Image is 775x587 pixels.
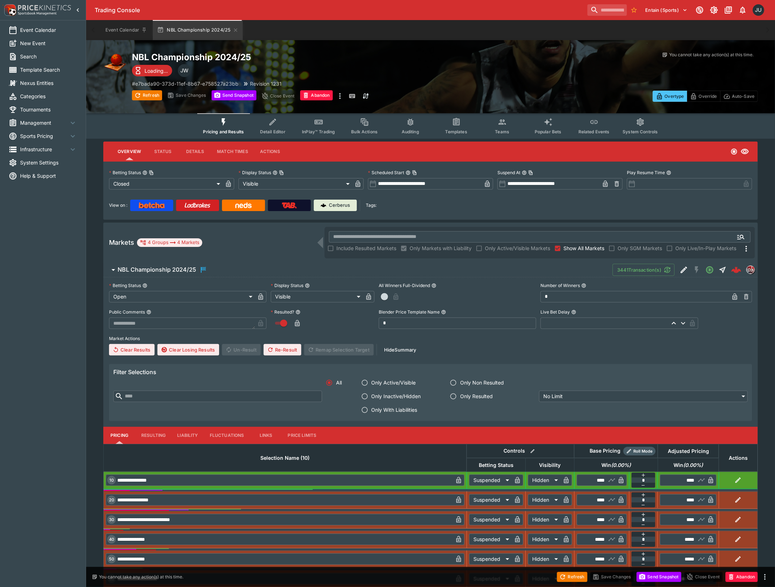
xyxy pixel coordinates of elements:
[20,79,77,87] span: Nexus Entities
[687,91,720,102] button: Override
[20,66,77,73] span: Template Search
[540,309,570,315] p: Live Bet Delay
[103,263,613,277] button: NBL Championship 2024/25
[761,573,769,581] button: more
[20,172,77,180] span: Help & Support
[471,461,521,469] span: Betting Status
[20,119,68,127] span: Management
[719,444,757,472] th: Actions
[222,344,260,355] span: Un-Result
[264,344,301,355] button: Re-Result
[627,170,665,176] p: Play Resume Time
[469,474,512,486] div: Suspended
[495,129,509,134] span: Teams
[279,170,284,175] button: Copy To Clipboard
[140,238,199,247] div: 4 Groups 4 Markets
[103,52,126,75] img: basketball.png
[178,64,191,77] div: Justin Walsh
[109,238,134,247] h5: Markets
[147,143,179,160] button: Status
[136,427,171,444] button: Resulting
[300,90,332,100] button: Abandon
[641,4,692,16] button: Select Tenant
[571,310,576,315] button: Live Bet Delay
[18,5,71,10] img: PriceKinetics
[273,170,278,175] button: Display StatusCopy To Clipboard
[653,91,687,102] button: Overtype
[469,494,512,506] div: Suspended
[535,129,562,134] span: Popular Bets
[296,310,301,315] button: Resulted?
[109,291,255,302] div: Open
[431,283,436,288] button: All Winners Full-Dividend
[211,143,254,160] button: Match Times
[109,333,752,344] label: Market Actions
[741,147,749,156] svg: Visible
[669,52,753,58] p: You cannot take any action(s) at this time.
[460,392,493,400] span: Only Resulted
[497,170,520,176] p: Suspend At
[184,202,211,208] img: Ladbrokes
[329,202,350,209] p: Cerberus
[618,244,662,252] span: Only SGM Markets
[351,129,378,134] span: Bulk Actions
[108,517,115,522] span: 30
[594,461,639,469] span: Win(0.00%)
[252,454,317,462] span: Selection Name (10)
[753,4,764,16] div: Justin.Walsh
[271,282,303,288] p: Display Status
[95,6,585,14] div: Trading Console
[587,447,623,455] div: Base Pricing
[557,572,587,582] button: Refresh
[628,4,640,16] button: No Bookmarks
[623,129,658,134] span: System Controls
[528,534,561,545] div: Hidden
[720,91,758,102] button: Auto-Save
[132,52,445,63] h2: Copy To Clipboard
[109,170,141,176] p: Betting Status
[665,92,684,100] p: Overtype
[109,344,155,355] button: Clear Results
[18,12,57,15] img: Sportsbook Management
[112,143,147,160] button: Overview
[675,244,736,252] span: Only Live/In-Play Markets
[726,572,758,582] button: Abandon
[637,572,681,582] button: Send Snapshot
[366,200,377,211] label: Tags:
[623,447,656,455] div: Show/hide Price Roll mode configuration.
[132,80,238,87] p: Copy To Clipboard
[747,266,755,274] img: pricekinetics
[238,178,352,190] div: Visible
[699,92,717,100] p: Override
[108,497,115,502] span: 20
[203,129,244,134] span: Pricing and Results
[469,534,512,545] div: Suspended
[372,392,421,400] span: Only Inactive/Hidden
[731,148,738,155] svg: Closed
[260,129,285,134] span: Detail Editor
[746,266,755,274] div: pricekinetics
[731,265,741,275] img: logo-cerberus--red.svg
[20,106,77,113] span: Tournaments
[445,129,467,134] span: Templates
[539,391,748,402] div: No Limit
[300,91,332,99] span: Mark an event as closed and abandoned.
[531,461,568,469] span: Visibility
[705,266,714,274] svg: Open
[677,263,690,276] button: Edit Detail
[578,129,610,134] span: Related Events
[751,2,766,18] button: Justin.Walsh
[113,368,748,376] h6: Filter Selections
[726,573,758,580] span: Mark an event as closed and abandoned.
[666,461,711,469] span: Win(0.00%)
[336,244,396,252] span: Include Resulted Markets
[540,282,580,288] p: Number of Winners
[2,3,16,17] img: PriceKinetics Logo
[469,553,512,565] div: Suspended
[380,344,421,355] button: HideSummary
[379,309,440,315] p: Blender Price Template Name
[736,4,749,16] button: Notifications
[146,310,151,315] button: Public Comments
[108,537,115,542] span: 40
